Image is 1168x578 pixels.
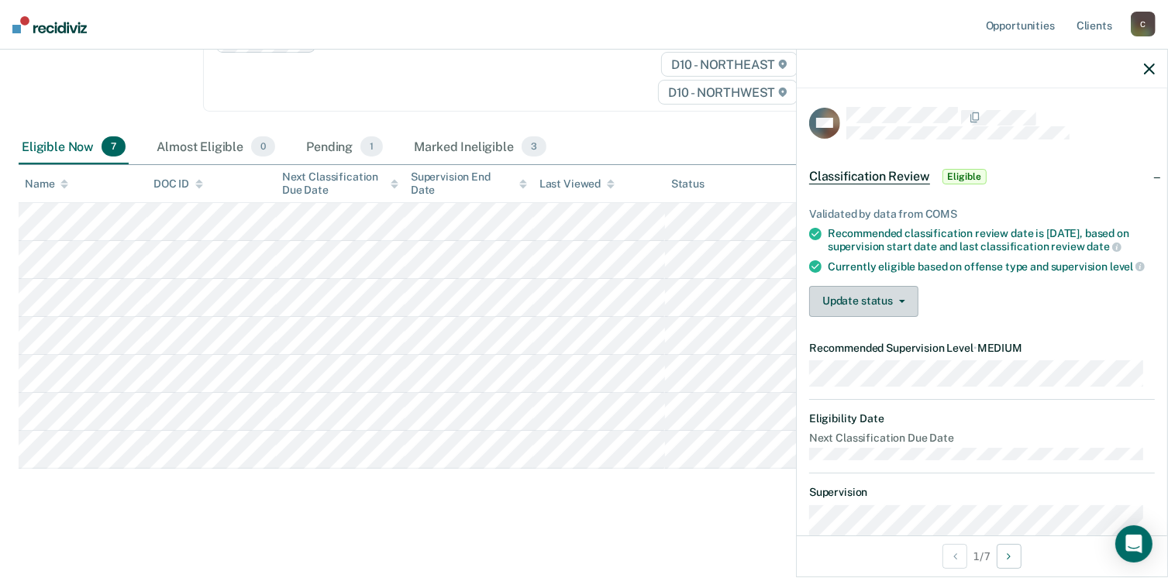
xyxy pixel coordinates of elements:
[153,130,278,164] div: Almost Eligible
[539,177,615,191] div: Last Viewed
[1110,260,1145,273] span: level
[102,136,126,157] span: 7
[828,227,1155,253] div: Recommended classification review date is [DATE], based on supervision start date and last classi...
[809,486,1155,499] dt: Supervision
[809,208,1155,221] div: Validated by data from COMS
[809,342,1155,355] dt: Recommended Supervision Level MEDIUM
[828,260,1155,274] div: Currently eligible based on offense type and supervision
[671,177,705,191] div: Status
[809,286,918,317] button: Update status
[942,169,987,184] span: Eligible
[1115,525,1152,563] div: Open Intercom Messenger
[19,130,129,164] div: Eligible Now
[942,544,967,569] button: Previous Opportunity
[658,80,798,105] span: D10 - NORTHWEST
[303,130,386,164] div: Pending
[997,544,1022,569] button: Next Opportunity
[12,16,87,33] img: Recidiviz
[1087,240,1121,253] span: date
[973,342,977,354] span: •
[522,136,546,157] span: 3
[282,170,398,197] div: Next Classification Due Date
[251,136,275,157] span: 0
[797,152,1167,201] div: Classification ReviewEligible
[25,177,68,191] div: Name
[809,169,930,184] span: Classification Review
[809,432,1155,445] dt: Next Classification Due Date
[360,136,383,157] span: 1
[797,535,1167,576] div: 1 / 7
[1131,12,1156,36] div: C
[411,170,527,197] div: Supervision End Date
[411,130,550,164] div: Marked Ineligible
[809,412,1155,425] dt: Eligibility Date
[153,177,203,191] div: DOC ID
[661,52,798,77] span: D10 - NORTHEAST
